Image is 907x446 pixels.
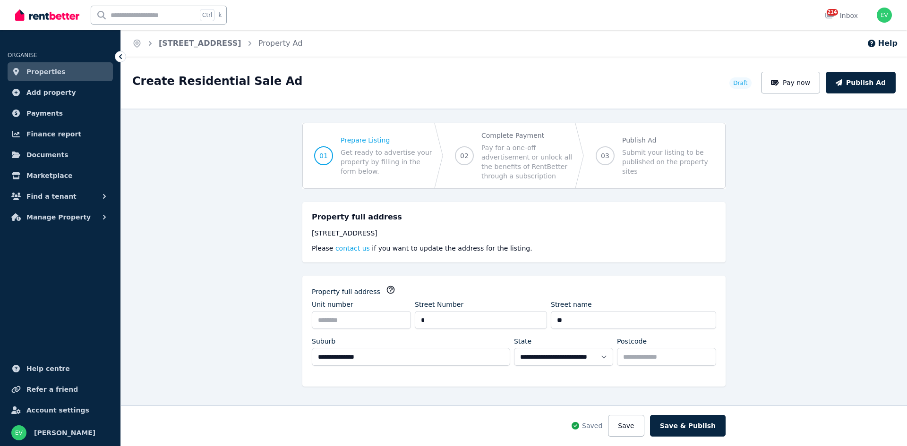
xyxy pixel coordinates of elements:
a: Marketplace [8,166,113,185]
a: Property Ad [258,39,303,48]
span: Get ready to advertise your property by filling in the form below. [341,148,432,176]
span: 02 [460,151,469,160]
label: Suburb [312,337,335,346]
a: Properties [8,62,113,81]
nav: Breadcrumb [121,30,314,57]
button: Pay now [761,72,821,93]
button: Find a tenant [8,187,113,206]
span: [PERSON_NAME] [34,427,95,438]
nav: Progress [302,123,726,189]
a: Refer a friend [8,380,113,399]
a: [STREET_ADDRESS] [159,39,241,48]
span: Documents [26,149,68,160]
iframe: To enrich screen reader interactions, please activate Accessibility in Grammarly extension settings [875,414,898,437]
img: Emma Vatos [11,425,26,440]
h5: Property full address [312,211,402,223]
button: Save [608,415,644,437]
img: Emma Vatos [877,8,892,23]
span: Ctrl [200,9,214,21]
span: Finance report [26,128,81,140]
a: Help centre [8,359,113,378]
h1: Create Residential Sale Ad [132,74,302,89]
a: Payments [8,104,113,123]
button: Publish Ad [826,72,896,93]
span: k [218,11,222,19]
div: Inbox [825,11,858,20]
span: Manage Property [26,211,91,223]
span: ORGANISE [8,52,37,59]
label: Street Number [415,300,463,309]
a: Finance report [8,125,113,143]
a: Add property [8,83,113,102]
span: Find a tenant [26,191,77,202]
span: 01 [319,151,328,160]
button: Save & Publish [650,415,726,437]
span: Submit your listing to be published on the property sites [622,148,714,176]
label: Postcode [617,337,647,346]
span: Draft [733,79,747,87]
span: Help centre [26,363,70,374]
p: Please if you want to update the address for the listing. [312,244,716,253]
span: Prepare Listing [341,135,432,145]
span: 214 [827,9,838,16]
span: Refer a friend [26,384,78,395]
span: Complete Payment [481,131,573,140]
button: Help [867,38,898,49]
span: Add property [26,87,76,98]
span: 03 [601,151,609,160]
span: Payments [26,108,63,119]
label: State [514,337,531,346]
span: Publish Ad [622,135,714,145]
label: Unit number [312,300,353,309]
span: Properties [26,66,66,77]
span: Pay for a one-off advertisement or unlock all the benefits of RentBetter through a subscription [481,143,573,181]
label: Property full address [312,287,380,296]
div: [STREET_ADDRESS] [312,228,716,238]
a: Account settings [8,401,113,420]
label: Street name [551,300,592,309]
span: Saved [582,421,602,430]
button: Manage Property [8,208,113,227]
button: contact us [335,244,370,253]
span: Account settings [26,404,89,416]
img: RentBetter [15,8,79,22]
a: Documents [8,145,113,164]
span: Marketplace [26,170,72,181]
